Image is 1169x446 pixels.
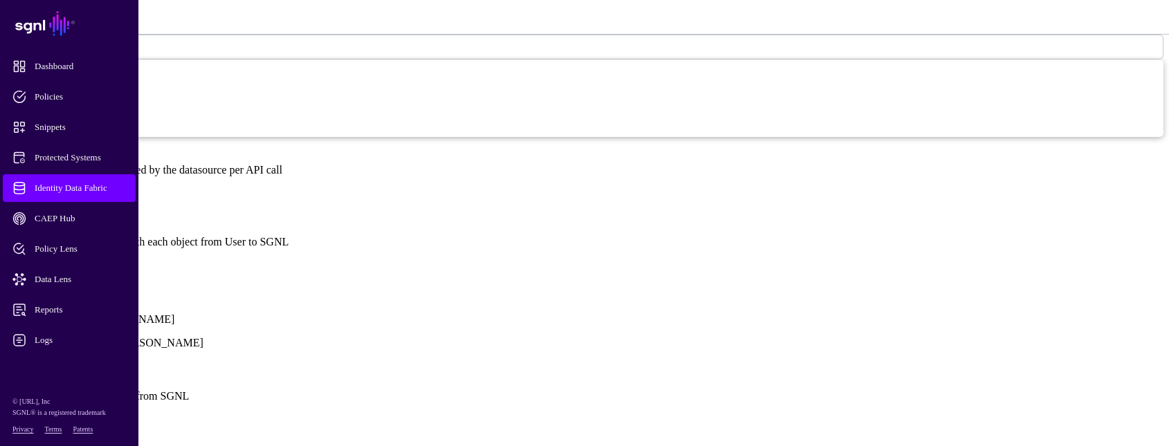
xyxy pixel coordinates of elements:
a: Reports [3,296,136,324]
a: Protected Systems [3,144,136,171]
a: Privacy [12,425,34,433]
app-identifier: [PERSON_NAME] [105,337,203,349]
p: Remove User and all its data from SGNL [6,390,1163,402]
div: Attributes [6,207,1163,223]
div: The number of records returned by the datasource per API call [6,164,1163,176]
p: Set the attributes that sync with each object from User to SGNL [6,236,1163,248]
a: Identity Data Fabric [3,174,136,202]
h3: Details [6,285,1163,300]
a: Admin [3,357,136,384]
a: Policies [3,83,136,111]
a: SGNL [8,8,130,39]
a: Policy Lens [3,235,136,263]
a: Snippets [3,113,136,141]
a: Terms [45,425,62,433]
a: Dashboard [3,53,136,80]
span: Snippets [12,120,148,134]
span: Dashboard [12,59,148,73]
span: Reports [12,303,148,317]
h3: Remove Entity [6,362,1163,377]
a: Data Lens [3,266,136,293]
span: Policies [12,90,148,104]
a: Patents [73,425,93,433]
span: Protected Systems [12,151,148,165]
span: Logs [12,333,148,347]
a: Logs [3,326,136,354]
span: Identity Data Fabric [12,181,148,195]
span: Policy Lens [12,242,148,256]
span: CAEP Hub [12,212,148,225]
p: SGNL® is a registered trademark [12,407,126,418]
span: Data Lens [12,272,148,286]
p: © [URL], Inc [12,396,126,407]
a: CAEP Hub [3,205,136,232]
